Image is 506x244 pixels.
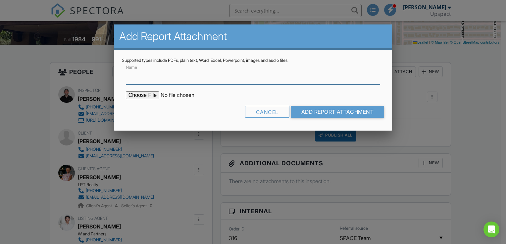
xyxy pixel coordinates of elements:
div: Supported types include PDFs, plain text, Word, Excel, Powerpoint, images and audio files. [122,58,384,63]
div: Cancel [245,106,289,118]
div: Open Intercom Messenger [483,222,499,237]
label: Name [126,64,137,70]
input: Add Report Attachment [291,106,384,118]
h2: Add Report Attachment [119,30,387,43]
